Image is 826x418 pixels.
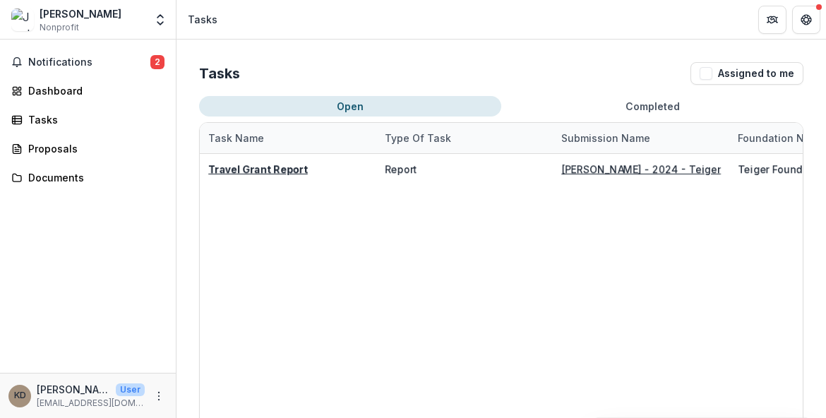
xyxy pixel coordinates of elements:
div: Type of Task [376,131,460,145]
button: Notifications2 [6,51,170,73]
a: Dashboard [6,79,170,102]
button: Open entity switcher [150,6,170,34]
div: Type of Task [376,123,553,153]
div: Proposals [28,141,159,156]
div: Submission Name [553,123,729,153]
a: Tasks [6,108,170,131]
div: Submission Name [553,131,659,145]
div: Report [385,162,417,177]
p: User [116,383,145,396]
div: Dashboard [28,83,159,98]
button: Partners [758,6,786,34]
a: Proposals [6,137,170,160]
h2: Tasks [199,65,240,82]
span: 2 [150,55,164,69]
nav: breadcrumb [182,9,223,30]
div: [PERSON_NAME] [40,6,121,21]
button: Completed [501,96,803,117]
span: Notifications [28,56,150,68]
img: Jordan Carter [11,8,34,31]
span: Nonprofit [40,21,79,34]
a: Travel Grant Report [208,163,308,175]
button: Get Help [792,6,820,34]
div: Tasks [28,112,159,127]
div: Documents [28,170,159,185]
a: Documents [6,166,170,189]
p: [PERSON_NAME] [37,382,110,397]
button: Assigned to me [690,62,803,85]
button: Open [199,96,501,117]
div: Task Name [200,123,376,153]
div: Tasks [188,12,217,27]
p: [EMAIL_ADDRESS][DOMAIN_NAME] [37,397,145,410]
button: More [150,388,167,405]
div: Task Name [200,131,273,145]
div: Karey David [14,391,26,400]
